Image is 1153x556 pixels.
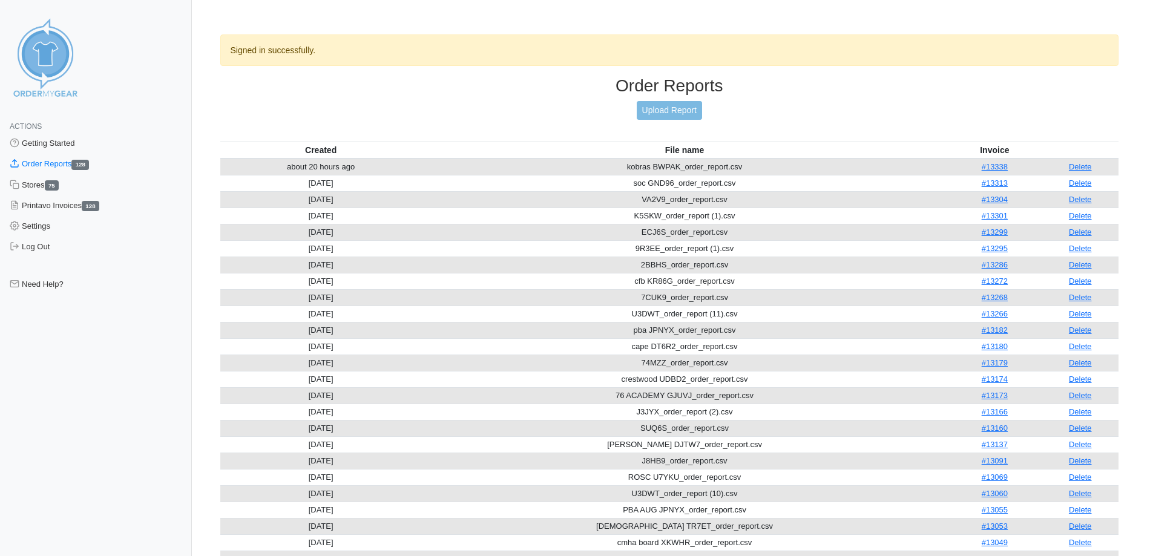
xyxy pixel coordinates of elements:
[1069,309,1092,318] a: Delete
[220,322,422,338] td: [DATE]
[982,440,1008,449] a: #13137
[422,387,948,404] td: 76 ACADEMY GJUVJ_order_report.csv
[220,469,422,485] td: [DATE]
[982,211,1008,220] a: #13301
[220,306,422,322] td: [DATE]
[982,473,1008,482] a: #13069
[422,534,948,551] td: cmha board XKWHR_order_report.csv
[982,489,1008,498] a: #13060
[1069,325,1092,335] a: Delete
[220,404,422,420] td: [DATE]
[220,453,422,469] td: [DATE]
[422,159,948,175] td: kobras BWPAK_order_report.csv
[1069,260,1092,269] a: Delete
[422,436,948,453] td: [PERSON_NAME] DJTW7_order_report.csv
[1069,211,1092,220] a: Delete
[422,371,948,387] td: crestwood UDBD2_order_report.csv
[1069,227,1092,237] a: Delete
[45,180,59,191] span: 75
[220,371,422,387] td: [DATE]
[422,142,948,159] th: File name
[982,162,1008,171] a: #13338
[220,224,422,240] td: [DATE]
[220,208,422,224] td: [DATE]
[1069,162,1092,171] a: Delete
[1069,456,1092,465] a: Delete
[982,293,1008,302] a: #13268
[982,325,1008,335] a: #13182
[1069,178,1092,188] a: Delete
[1069,391,1092,400] a: Delete
[220,142,422,159] th: Created
[422,518,948,534] td: [DEMOGRAPHIC_DATA] TR7ET_order_report.csv
[982,522,1008,531] a: #13053
[982,391,1008,400] a: #13173
[71,160,89,170] span: 128
[220,240,422,257] td: [DATE]
[1069,522,1092,531] a: Delete
[220,502,422,518] td: [DATE]
[1069,538,1092,547] a: Delete
[1069,358,1092,367] a: Delete
[422,469,948,485] td: ROSC U7YKU_order_report.csv
[1069,342,1092,351] a: Delete
[422,420,948,436] td: SUQ6S_order_report.csv
[422,485,948,502] td: U3DWT_order_report (10).csv
[220,387,422,404] td: [DATE]
[1069,473,1092,482] a: Delete
[220,159,422,175] td: about 20 hours ago
[982,178,1008,188] a: #13313
[637,101,702,120] a: Upload Report
[422,404,948,420] td: J3JYX_order_report (2).csv
[220,355,422,371] td: [DATE]
[220,420,422,436] td: [DATE]
[982,374,1008,384] a: #13174
[982,244,1008,253] a: #13295
[422,338,948,355] td: cape DT6R2_order_report.csv
[982,227,1008,237] a: #13299
[422,306,948,322] td: U3DWT_order_report (11).csv
[947,142,1042,159] th: Invoice
[220,289,422,306] td: [DATE]
[982,407,1008,416] a: #13166
[422,191,948,208] td: VA2V9_order_report.csv
[10,122,42,131] span: Actions
[1069,276,1092,286] a: Delete
[422,257,948,273] td: 2BBHS_order_report.csv
[422,355,948,371] td: 74MZZ_order_report.csv
[1069,195,1092,204] a: Delete
[82,201,99,211] span: 128
[220,76,1119,96] h3: Order Reports
[220,338,422,355] td: [DATE]
[220,534,422,551] td: [DATE]
[982,260,1008,269] a: #13286
[422,175,948,191] td: soc GND96_order_report.csv
[982,424,1008,433] a: #13160
[982,342,1008,351] a: #13180
[220,485,422,502] td: [DATE]
[982,505,1008,514] a: #13055
[220,34,1119,66] div: Signed in successfully.
[220,273,422,289] td: [DATE]
[422,224,948,240] td: ECJ6S_order_report.csv
[982,538,1008,547] a: #13049
[422,289,948,306] td: 7CUK9_order_report.csv
[220,436,422,453] td: [DATE]
[1069,489,1092,498] a: Delete
[1069,407,1092,416] a: Delete
[982,276,1008,286] a: #13272
[1069,505,1092,514] a: Delete
[982,195,1008,204] a: #13304
[1069,244,1092,253] a: Delete
[422,453,948,469] td: J8HB9_order_report.csv
[982,358,1008,367] a: #13179
[220,257,422,273] td: [DATE]
[422,273,948,289] td: cfb KR86G_order_report.csv
[1069,424,1092,433] a: Delete
[220,518,422,534] td: [DATE]
[1069,374,1092,384] a: Delete
[422,240,948,257] td: 9R3EE_order_report (1).csv
[1069,440,1092,449] a: Delete
[220,175,422,191] td: [DATE]
[982,309,1008,318] a: #13266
